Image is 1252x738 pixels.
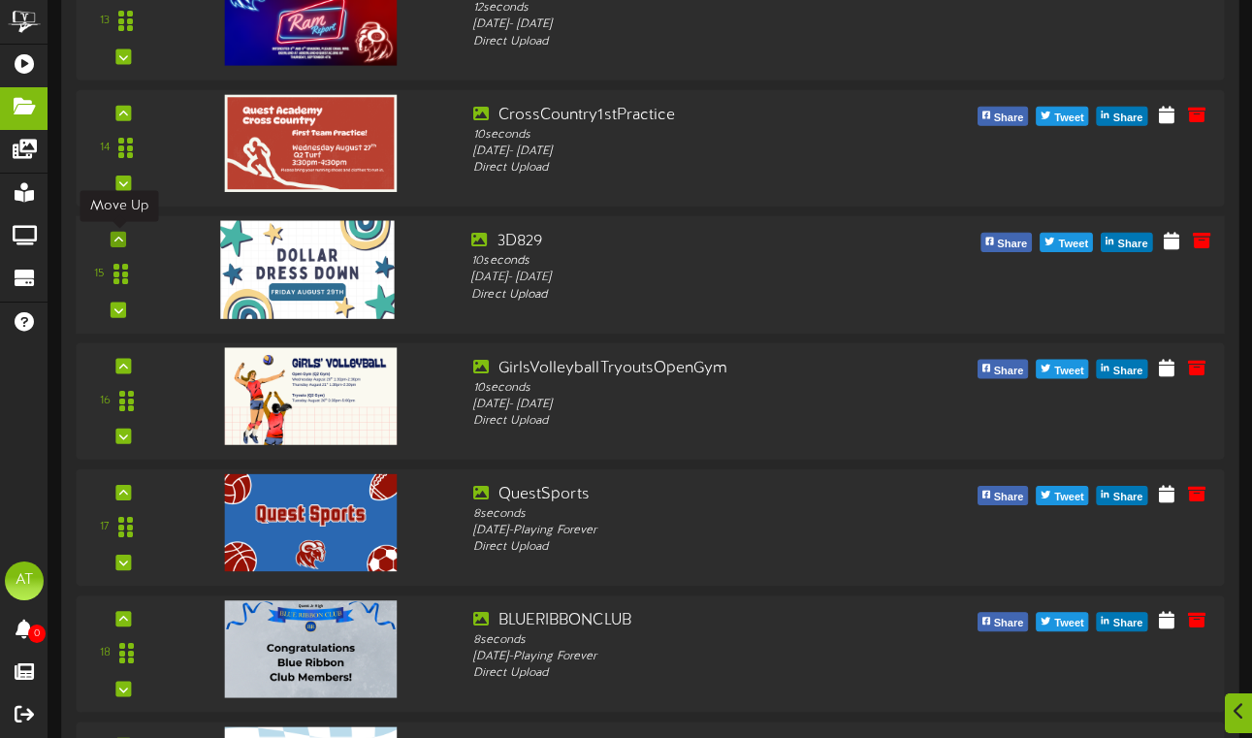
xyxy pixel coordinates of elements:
div: Direct Upload [473,160,922,176]
span: 0 [28,625,46,643]
div: 10 seconds [471,253,925,270]
div: 10 seconds [473,126,922,143]
button: Share [1097,612,1148,631]
img: cfb69c20-0a3a-44b2-9f42-a9f55b54392a.png [224,600,397,697]
div: 15 [94,266,104,282]
div: GirlsVolleyballTryoutsOpenGym [473,357,922,379]
span: Share [1109,361,1147,382]
span: Tweet [1050,613,1087,634]
span: Tweet [1054,234,1092,255]
button: Share [978,107,1029,126]
span: Share [1109,108,1147,129]
button: Share [1097,107,1148,126]
span: Share [990,108,1028,129]
div: 3D829 [471,230,925,252]
div: 8 seconds [473,632,922,649]
div: [DATE] - [DATE] [473,144,922,160]
button: Tweet [1036,107,1088,126]
button: Share [980,233,1032,252]
span: Tweet [1050,108,1087,129]
button: Share [1097,486,1148,505]
div: 17 [100,519,110,535]
span: Tweet [1050,487,1087,508]
div: CrossCountry1stPractice [473,105,922,127]
img: 6fa5e1d9-ffb8-42f4-a5ba-1d8e473a766c.png [224,95,397,192]
button: Share [1101,233,1152,252]
div: 14 [100,140,110,156]
img: 87c04708-143f-4f95-aafd-29081d286061.png [224,474,397,571]
div: [DATE] - Playing Forever [473,649,922,665]
div: QuestSports [473,484,922,506]
div: 16 [100,393,111,409]
img: 86d1978b-9935-4bed-8e4d-05b63d790acb.png [220,220,395,318]
div: 10 seconds [473,379,922,396]
div: BLUERIBBONCLUB [473,610,922,632]
span: Share [990,613,1028,634]
button: Tweet [1040,233,1093,252]
button: Share [1097,360,1148,379]
span: Tweet [1050,361,1087,382]
span: Share [1109,613,1147,634]
span: Share [993,234,1031,255]
div: Direct Upload [473,413,922,430]
div: [DATE] - [DATE] [473,396,922,412]
div: Direct Upload [473,33,922,49]
span: Share [990,361,1028,382]
div: Direct Upload [471,286,925,303]
div: Direct Upload [473,539,922,556]
div: [DATE] - [DATE] [473,16,922,33]
img: 2be96f71-c1a0-4184-a9fb-66eb6dbf47d2.png [224,347,397,444]
button: Tweet [1036,612,1088,631]
div: 8 seconds [473,506,922,523]
button: Tweet [1036,486,1088,505]
div: 13 [100,14,110,30]
button: Share [978,612,1029,631]
button: Share [978,486,1029,505]
div: Direct Upload [473,665,922,682]
div: AT [5,562,44,600]
button: Share [978,360,1029,379]
div: 18 [100,646,111,662]
div: [DATE] - Playing Forever [473,523,922,539]
div: [DATE] - [DATE] [471,270,925,286]
span: Share [1109,487,1147,508]
button: Tweet [1036,360,1088,379]
span: Share [1114,234,1152,255]
span: Share [990,487,1028,508]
